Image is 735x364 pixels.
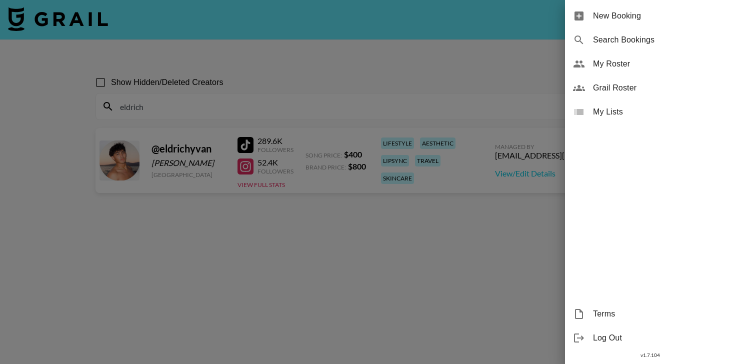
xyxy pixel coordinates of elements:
[593,332,727,344] span: Log Out
[593,34,727,46] span: Search Bookings
[593,308,727,320] span: Terms
[593,106,727,118] span: My Lists
[565,302,735,326] div: Terms
[565,76,735,100] div: Grail Roster
[565,28,735,52] div: Search Bookings
[565,52,735,76] div: My Roster
[565,350,735,360] div: v 1.7.104
[565,326,735,350] div: Log Out
[593,10,727,22] span: New Booking
[565,4,735,28] div: New Booking
[593,58,727,70] span: My Roster
[593,82,727,94] span: Grail Roster
[565,100,735,124] div: My Lists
